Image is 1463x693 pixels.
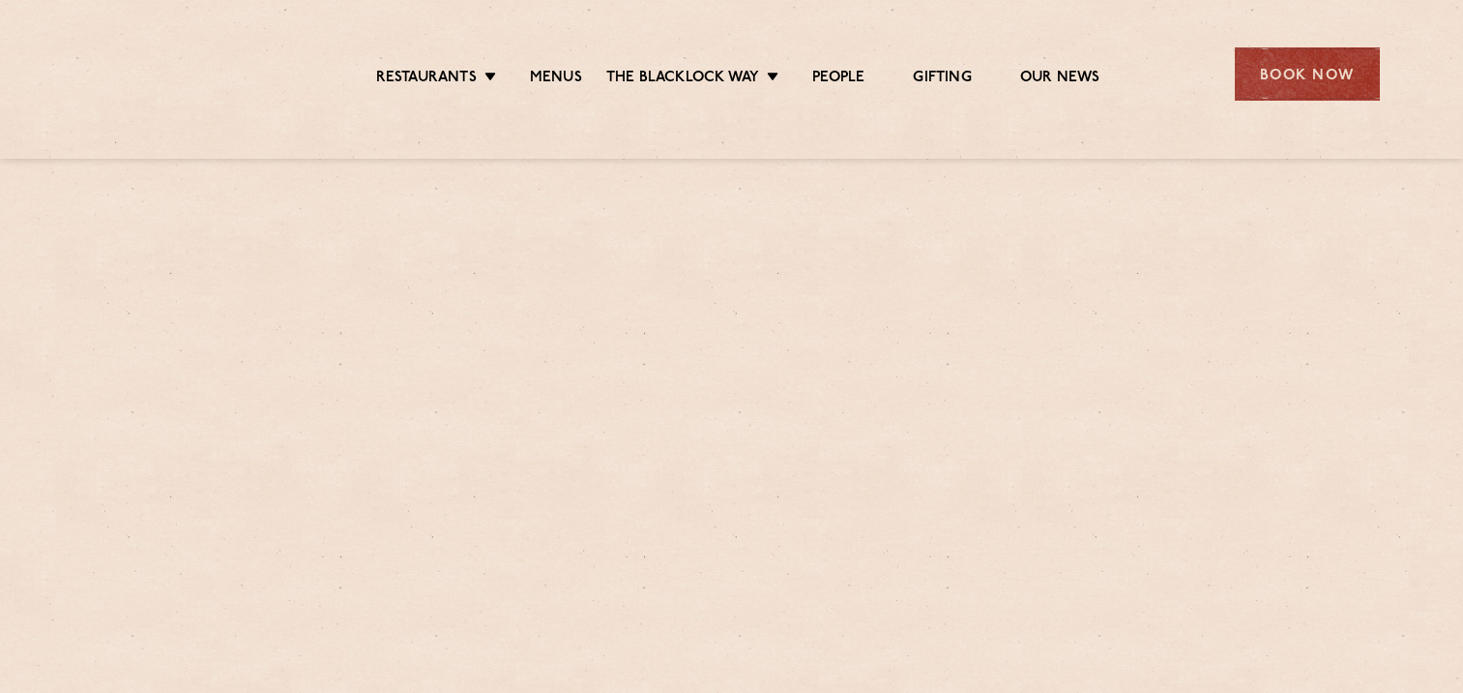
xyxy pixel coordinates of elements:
[606,69,759,90] a: The Blacklock Way
[376,69,477,90] a: Restaurants
[1235,47,1380,101] div: Book Now
[1020,69,1100,90] a: Our News
[530,69,582,90] a: Menus
[913,69,971,90] a: Gifting
[84,18,251,130] img: svg%3E
[812,69,864,90] a: People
